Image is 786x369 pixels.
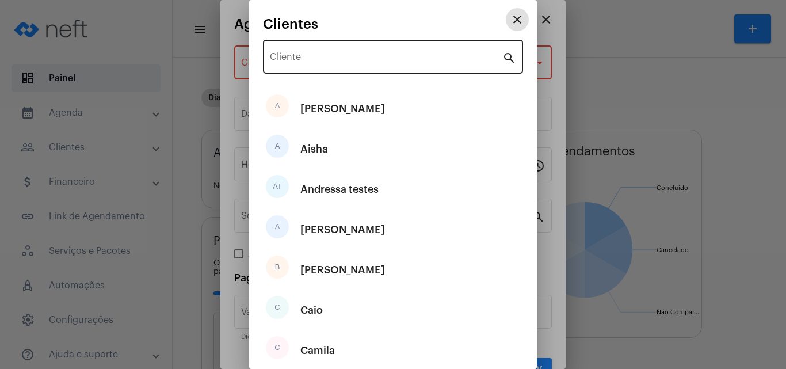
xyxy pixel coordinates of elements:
[266,336,289,359] div: C
[270,54,502,64] input: Pesquisar cliente
[266,296,289,319] div: C
[300,172,379,207] div: Andressa testes
[300,293,323,328] div: Caio
[300,132,328,166] div: Aisha
[266,256,289,279] div: B
[266,175,289,198] div: AT
[300,333,335,368] div: Camila
[502,51,516,64] mat-icon: search
[300,212,385,247] div: [PERSON_NAME]
[266,94,289,117] div: A
[300,92,385,126] div: [PERSON_NAME]
[510,13,524,26] mat-icon: close
[263,17,318,32] span: Clientes
[266,135,289,158] div: A
[266,215,289,238] div: A
[300,253,385,287] div: [PERSON_NAME]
